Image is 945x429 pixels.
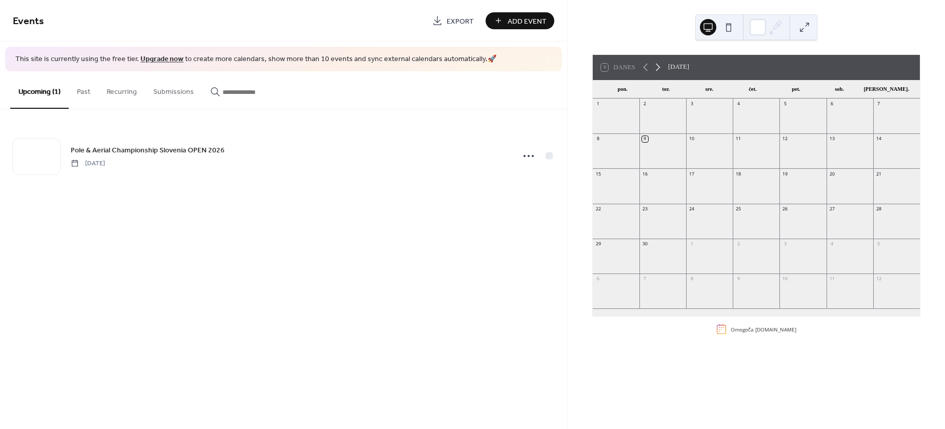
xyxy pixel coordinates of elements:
[689,206,695,212] div: 24
[642,101,648,107] div: 2
[642,171,648,177] div: 16
[595,171,601,177] div: 15
[755,326,796,333] a: [DOMAIN_NAME]
[731,326,796,333] div: Omogoča
[782,276,788,282] div: 10
[735,136,741,142] div: 11
[829,206,835,212] div: 27
[425,12,481,29] a: Export
[595,101,601,107] div: 1
[735,101,741,107] div: 4
[782,136,788,142] div: 12
[642,206,648,212] div: 23
[876,241,882,247] div: 5
[486,12,554,29] button: Add Event
[735,276,741,282] div: 9
[876,276,882,282] div: 12
[876,206,882,212] div: 28
[595,136,601,142] div: 8
[71,159,105,168] span: [DATE]
[689,101,695,107] div: 3
[861,80,912,99] div: [PERSON_NAME].
[145,71,202,108] button: Submissions
[829,276,835,282] div: 11
[689,276,695,282] div: 8
[642,136,648,142] div: 9
[782,101,788,107] div: 5
[829,136,835,142] div: 13
[731,80,775,99] div: čet.
[15,54,496,65] span: This site is currently using the free tier. to create more calendars, show more than 10 events an...
[876,136,882,142] div: 14
[818,80,861,99] div: sob.
[782,206,788,212] div: 26
[71,145,225,155] span: Pole & Aerial Championship Slovenia OPEN 2026
[876,101,882,107] div: 7
[774,80,818,99] div: pet.
[689,136,695,142] div: 10
[69,71,98,108] button: Past
[735,171,741,177] div: 18
[782,241,788,247] div: 3
[829,101,835,107] div: 6
[595,241,601,247] div: 29
[688,80,731,99] div: sre.
[689,171,695,177] div: 17
[595,276,601,282] div: 6
[601,80,645,99] div: pon.
[829,241,835,247] div: 4
[71,144,225,156] a: Pole & Aerial Championship Slovenia OPEN 2026
[642,241,648,247] div: 30
[13,11,44,31] span: Events
[735,206,741,212] div: 25
[689,241,695,247] div: 1
[508,16,547,27] span: Add Event
[140,52,184,66] a: Upgrade now
[10,71,69,109] button: Upcoming (1)
[642,276,648,282] div: 7
[668,62,689,72] div: [DATE]
[447,16,474,27] span: Export
[876,171,882,177] div: 21
[98,71,145,108] button: Recurring
[782,171,788,177] div: 19
[644,80,688,99] div: tor.
[735,241,741,247] div: 2
[595,206,601,212] div: 22
[829,171,835,177] div: 20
